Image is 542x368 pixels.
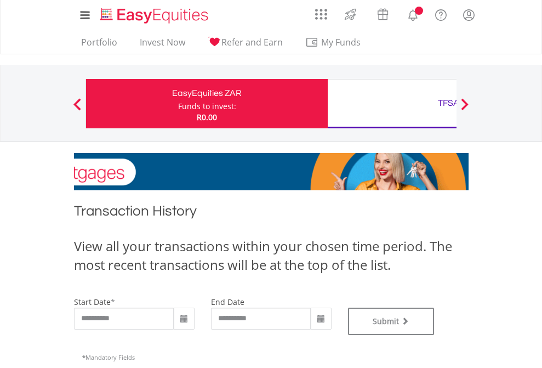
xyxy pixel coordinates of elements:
a: Portfolio [77,37,122,54]
div: View all your transactions within your chosen time period. The most recent transactions will be a... [74,237,469,275]
span: My Funds [305,35,377,49]
a: FAQ's and Support [427,3,455,25]
img: thrive-v2.svg [341,5,360,23]
a: Refer and Earn [203,37,287,54]
img: EasyMortage Promotion Banner [74,153,469,190]
img: vouchers-v2.svg [374,5,392,23]
img: EasyEquities_Logo.png [98,7,213,25]
button: Previous [66,104,88,115]
span: Refer and Earn [221,36,283,48]
img: grid-menu-icon.svg [315,8,327,20]
a: Invest Now [135,37,190,54]
a: Notifications [399,3,427,25]
label: end date [211,297,244,307]
label: start date [74,297,111,307]
div: Funds to invest: [178,101,236,112]
button: Submit [348,308,435,335]
a: My Profile [455,3,483,27]
h1: Transaction History [74,201,469,226]
button: Next [454,104,476,115]
a: Home page [96,3,213,25]
span: Mandatory Fields [82,353,135,361]
a: Vouchers [367,3,399,23]
div: EasyEquities ZAR [93,86,321,101]
a: AppsGrid [308,3,334,20]
span: R0.00 [197,112,217,122]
